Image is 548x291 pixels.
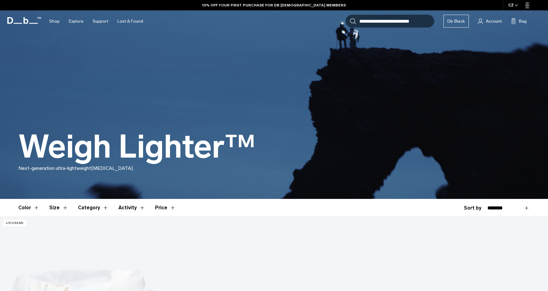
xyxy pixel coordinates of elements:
span: [MEDICAL_DATA]. [91,165,134,171]
button: Toggle Price [155,199,176,217]
a: Shop [49,10,60,32]
a: Db Black [443,15,469,28]
button: Toggle Filter [118,199,145,217]
a: Support [93,10,108,32]
span: Account [486,18,502,24]
button: Toggle Filter [49,199,68,217]
a: Explore [69,10,83,32]
button: Toggle Filter [78,199,109,217]
a: Account [478,17,502,25]
p: 470 grams [3,220,26,226]
nav: Main Navigation [45,10,148,32]
h1: Weigh Lighter™ [18,129,255,165]
button: Bag [511,17,527,25]
span: Next-generation ultra-lightweight [18,165,91,171]
a: Lost & Found [117,10,143,32]
a: 10% OFF YOUR FIRST PURCHASE FOR DB [DEMOGRAPHIC_DATA] MEMBERS [202,2,346,8]
span: Bag [519,18,527,24]
button: Toggle Filter [18,199,39,217]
